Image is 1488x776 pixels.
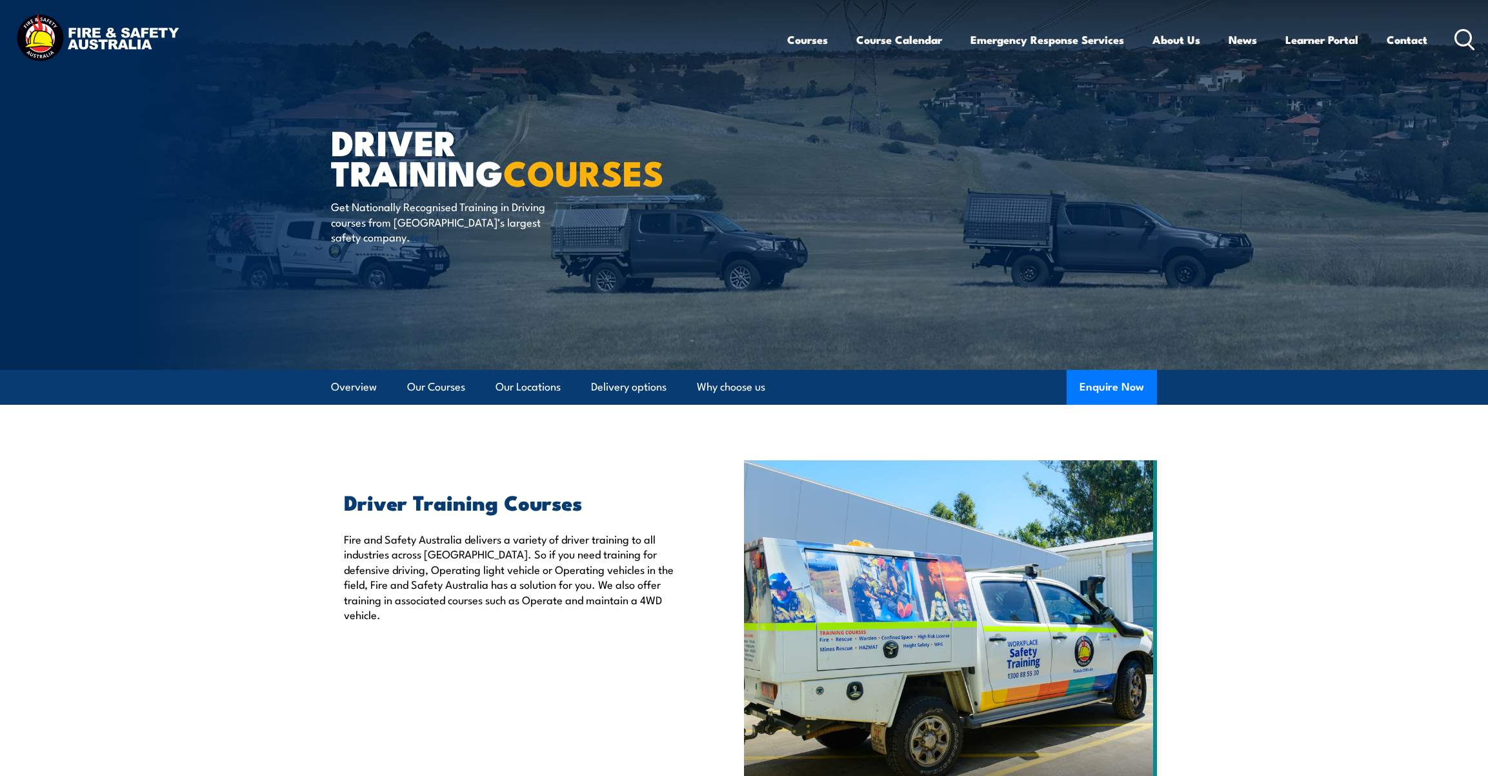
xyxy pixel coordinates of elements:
[1067,370,1157,405] button: Enquire Now
[856,23,942,57] a: Course Calendar
[591,370,667,404] a: Delivery options
[331,370,377,404] a: Overview
[1152,23,1200,57] a: About Us
[407,370,465,404] a: Our Courses
[496,370,561,404] a: Our Locations
[331,199,567,244] p: Get Nationally Recognised Training in Driving courses from [GEOGRAPHIC_DATA]’s largest safety com...
[697,370,765,404] a: Why choose us
[503,145,664,198] strong: COURSES
[1285,23,1358,57] a: Learner Portal
[331,127,650,187] h1: Driver Training
[344,531,685,622] p: Fire and Safety Australia delivers a variety of driver training to all industries across [GEOGRAP...
[1229,23,1257,57] a: News
[344,493,685,511] h2: Driver Training Courses
[410,229,428,244] a: test
[787,23,828,57] a: Courses
[970,23,1124,57] a: Emergency Response Services
[1387,23,1427,57] a: Contact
